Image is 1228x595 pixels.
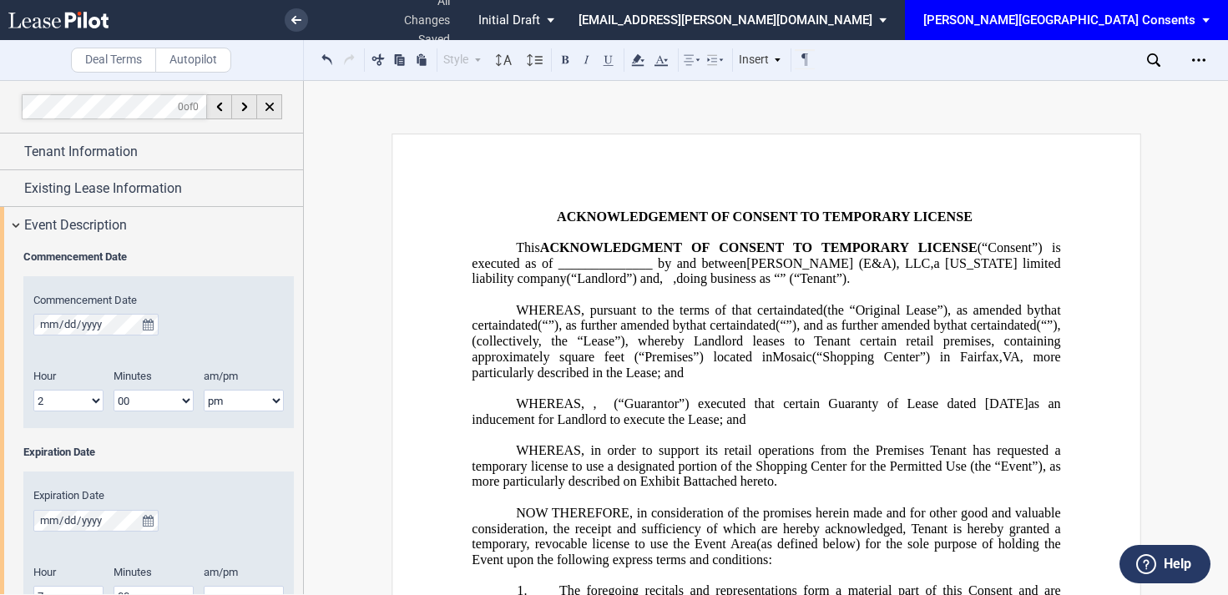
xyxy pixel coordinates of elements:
div: Open Lease options menu [1185,47,1212,73]
div: Insert [736,49,785,71]
div: [PERSON_NAME][GEOGRAPHIC_DATA] Consents [923,13,1195,28]
span: [US_STATE] [945,255,1017,270]
label: Help [1164,553,1191,575]
span: , more particularly described in the Lease; and [472,350,1064,380]
span: (“Guarantor”) executed that certain Guaranty of Lease dated [DATE] [614,396,1028,411]
span: as an inducement for Landlord to execute the Lease; and [472,396,1064,426]
label: Autopilot [155,48,231,73]
span: Existing Lease Information [24,179,182,199]
span: that certain dated (“ ”) [685,318,796,333]
span: a [933,255,939,270]
span: Initial Draft [478,13,540,28]
span: 0 [178,100,184,112]
span: “Tenant”). [793,271,849,286]
span: (“Shopping Center”) in [811,350,950,365]
span: Minutes [114,370,152,382]
span: This [516,240,540,255]
span: (“Consent”) is executed as of ______________ by and between [472,240,1064,270]
button: Underline [599,49,619,69]
span: WHEREAS, pursuant to the terms of that certain [516,302,794,317]
span: doing business as “ [676,271,780,286]
span: , and as further amended by [796,318,947,333]
span: Mosaic [772,350,811,365]
span: (“Landlord”) and [566,271,659,286]
button: true [138,510,159,532]
button: Cut [368,49,388,69]
span: of [178,100,199,112]
span: square feet (“Premises”) located in [559,350,772,365]
span: Minutes [114,566,152,578]
span: , [659,271,663,286]
span: , [593,396,614,411]
button: Copy [390,49,410,69]
span: Commencement Date [23,250,127,263]
span: am/pm [204,566,238,578]
span: , [673,271,676,286]
span: Commencement Date [33,294,137,306]
button: Undo [317,49,337,69]
span: WHEREAS, [516,396,584,411]
span: am/pm [204,370,238,382]
a: B [683,474,692,489]
span: Expiration Date [23,446,95,458]
span: dated [793,302,822,317]
button: Italic [577,49,597,69]
span: that certain dated (“ ”) [472,302,1064,332]
span: NOW THEREFORE, in consideration of the promises herein made and for other good and valuable consi... [472,506,1064,552]
button: Bold [555,49,575,69]
button: Toggle Control Characters [795,49,815,69]
span: (the “Original Lease”), as amended by [822,302,1040,317]
span: ” ( [780,271,794,286]
span: Fairfax [960,350,999,365]
span: ACKNOWLEDGEMENT OF CONSENT TO TEMPORARY LICENSE [556,209,972,224]
span: that certain dated (“ ”) [947,318,1057,333]
span: Hour [33,566,56,578]
span: ACKNOWLEDGMENT OF CONSENT TO TEMPORARY LICENSE [539,240,977,255]
button: true [138,314,159,335]
span: , as further amended by [558,318,686,333]
span: , whereby Landlord leases to Tenant certain retail premises, containing approximately [472,334,1064,364]
span: , (collectively, the “Lease”) [472,318,1064,348]
span: 0 [193,100,199,112]
button: Paste [412,49,432,69]
span: Hour [33,370,56,382]
span: (as defined below) for the sole purpose of holding the Event upon the following express terms and... [472,537,1064,567]
span: Event Description [24,215,127,235]
label: Deal Terms [71,48,156,73]
span: [PERSON_NAME] (E&A), LLC [746,255,930,270]
span: limited liability company [472,255,1064,285]
span: attached hereto. [692,474,777,489]
span: , [930,255,933,270]
span: Tenant Information [24,142,138,162]
button: Help [1119,545,1210,583]
span: WHEREAS, in order to support its retail operations from the Premises Tenant has requested a tempo... [472,443,1064,489]
span: Expiration Date [33,489,104,502]
span: , [998,350,1002,365]
span: VA [1002,350,1019,365]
